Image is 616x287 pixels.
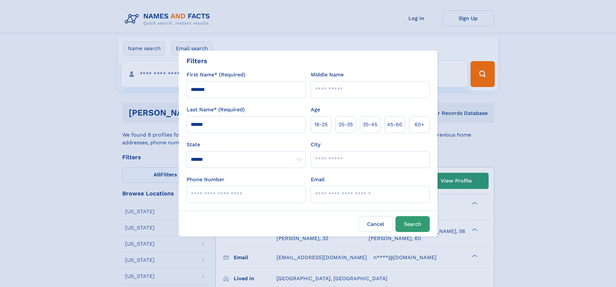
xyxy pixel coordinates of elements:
label: Cancel [359,216,393,232]
label: Email [311,176,325,183]
span: 45‑60 [387,121,402,128]
button: Search [395,216,430,232]
label: Phone Number [187,176,224,183]
span: 18‑25 [314,121,328,128]
label: Middle Name [311,71,344,79]
label: State [187,141,306,149]
div: Filters [187,56,207,66]
span: 60+ [415,121,424,128]
label: Age [311,106,320,114]
span: 25‑35 [339,121,353,128]
span: 35‑45 [363,121,377,128]
label: Last Name* (Required) [187,106,245,114]
label: First Name* (Required) [187,71,245,79]
label: City [311,141,320,149]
